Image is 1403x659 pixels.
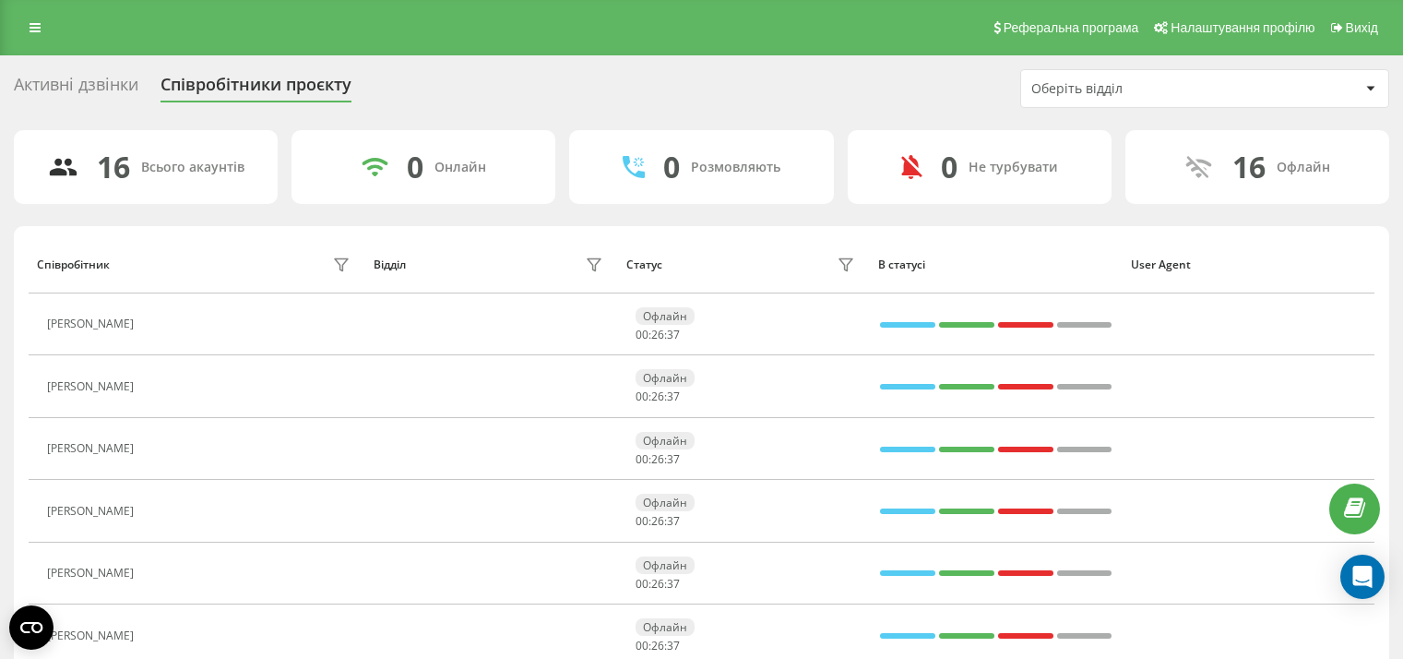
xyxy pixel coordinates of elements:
[374,258,406,271] div: Відділ
[161,75,351,103] div: Співробітники проєкту
[37,258,110,271] div: Співробітник
[636,369,695,387] div: Офлайн
[47,567,138,580] div: [PERSON_NAME]
[663,150,680,185] div: 0
[1031,81,1252,97] div: Оберіть відділ
[667,451,680,467] span: 37
[651,513,664,529] span: 26
[969,160,1058,175] div: Не турбувати
[636,576,648,592] span: 00
[636,389,648,404] span: 00
[667,638,680,653] span: 37
[667,576,680,592] span: 37
[14,75,138,103] div: Активні дзвінки
[878,258,1113,271] div: В статусі
[636,390,680,403] div: : :
[47,505,138,518] div: [PERSON_NAME]
[9,605,54,650] button: Open CMP widget
[667,513,680,529] span: 37
[636,557,695,574] div: Офлайн
[636,307,695,325] div: Офлайн
[691,160,780,175] div: Розмовляють
[636,515,680,528] div: : :
[941,150,957,185] div: 0
[47,442,138,455] div: [PERSON_NAME]
[434,160,486,175] div: Онлайн
[1346,20,1378,35] span: Вихід
[651,327,664,342] span: 26
[1004,20,1139,35] span: Реферальна програма
[651,576,664,592] span: 26
[636,432,695,449] div: Офлайн
[636,451,648,467] span: 00
[636,329,680,341] div: : :
[636,327,648,342] span: 00
[47,380,138,393] div: [PERSON_NAME]
[1131,258,1366,271] div: User Agent
[667,389,680,404] span: 37
[636,494,695,511] div: Офлайн
[407,150,423,185] div: 0
[47,629,138,642] div: [PERSON_NAME]
[636,618,695,636] div: Офлайн
[97,150,130,185] div: 16
[636,453,680,466] div: : :
[636,640,680,653] div: : :
[1171,20,1314,35] span: Налаштування профілю
[1277,160,1330,175] div: Офлайн
[1232,150,1266,185] div: 16
[1340,555,1385,599] div: Open Intercom Messenger
[141,160,244,175] div: Всього акаунтів
[651,389,664,404] span: 26
[636,638,648,653] span: 00
[667,327,680,342] span: 37
[636,513,648,529] span: 00
[636,578,680,591] div: : :
[651,451,664,467] span: 26
[47,318,138,330] div: [PERSON_NAME]
[626,258,662,271] div: Статус
[651,638,664,653] span: 26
